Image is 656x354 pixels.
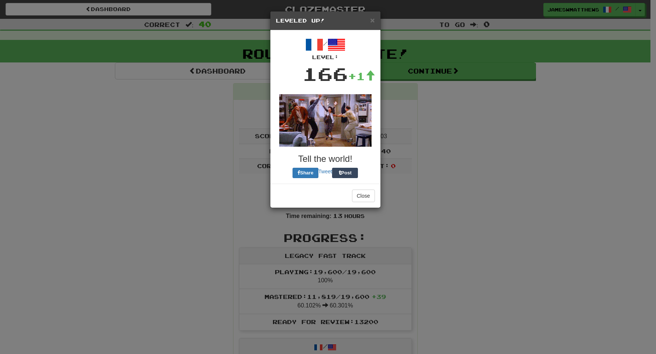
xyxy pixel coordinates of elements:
h5: Leveled Up! [276,17,375,24]
button: Close [370,16,375,24]
img: seinfeld-ebe603044fff2fd1d3e1949e7ad7a701fffed037ac3cad15aebc0dce0abf9909.gif [279,94,372,147]
div: Level: [276,54,375,61]
a: Tweet [318,169,332,174]
h3: Tell the world! [276,154,375,164]
button: Share [293,168,318,178]
span: × [370,16,375,24]
div: / [276,36,375,61]
div: +1 [348,69,375,84]
button: Close [352,190,375,202]
button: Post [332,168,358,178]
div: 166 [303,61,348,87]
